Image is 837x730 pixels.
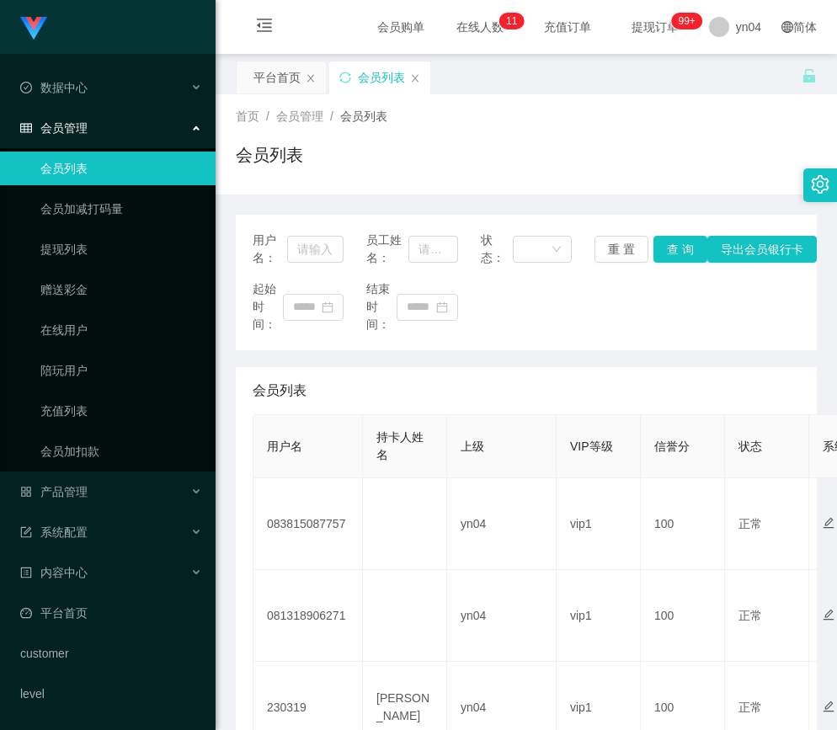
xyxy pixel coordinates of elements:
span: VIP等级 [570,440,613,453]
span: 提现订单 [623,21,687,33]
a: customer [20,637,202,670]
i: 图标: edit [823,609,834,621]
span: 信誉分 [654,440,690,453]
i: 图标: calendar [322,301,333,313]
span: 正常 [738,517,762,530]
i: 图标: appstore-o [20,486,32,498]
td: vip1 [557,570,641,662]
i: 图标: global [781,21,793,33]
td: 083815087757 [253,478,363,570]
td: 100 [641,478,725,570]
div: 会员列表 [358,61,405,93]
a: 图标: dashboard平台首页 [20,596,202,630]
a: 会员加减打码量 [40,192,202,226]
i: 图标: form [20,526,32,538]
a: 充值列表 [40,394,202,428]
i: 图标: sync [339,72,351,83]
span: 状态 [738,440,762,453]
span: 会员列表 [340,109,387,123]
img: logo.9652507e.png [20,17,47,40]
p: 1 [506,13,512,29]
span: 充值订单 [536,21,600,33]
span: 状态： [481,232,514,267]
span: 内容中心 [20,566,88,579]
a: 会员加扣款 [40,434,202,468]
i: 图标: calendar [436,301,448,313]
h1: 会员列表 [236,142,303,168]
i: 图标: close [306,73,316,83]
span: 持卡人姓名 [376,430,424,461]
span: 数据中心 [20,81,88,94]
span: / [266,109,269,123]
span: 产品管理 [20,485,88,498]
sup: 284 [671,13,701,29]
td: 081318906271 [253,570,363,662]
i: 图标: table [20,122,32,134]
i: 图标: down [552,244,562,256]
span: 会员管理 [20,121,88,135]
td: yn04 [447,478,557,570]
input: 请输入 [408,236,458,263]
button: 重 置 [594,236,648,263]
span: 结束时间： [366,280,397,333]
div: 平台首页 [253,61,301,93]
i: 图标: setting [811,175,829,194]
i: 图标: close [410,73,420,83]
a: 会员列表 [40,152,202,185]
a: 陪玩用户 [40,354,202,387]
span: 员工姓名： [366,232,408,267]
span: 会员列表 [253,381,307,401]
i: 图标: unlock [802,68,817,83]
input: 请输入 [287,236,344,263]
i: 图标: edit [823,517,834,529]
span: 正常 [738,609,762,622]
span: 正常 [738,701,762,714]
span: 用户名： [253,232,287,267]
span: 在线人数 [448,21,512,33]
i: 图标: profile [20,567,32,578]
a: 提现列表 [40,232,202,266]
i: 图标: edit [823,701,834,712]
td: yn04 [447,570,557,662]
i: 图标: check-circle-o [20,82,32,93]
sup: 11 [499,13,524,29]
td: 100 [641,570,725,662]
span: 起始时间： [253,280,283,333]
a: level [20,677,202,711]
td: vip1 [557,478,641,570]
span: 首页 [236,109,259,123]
a: 赠送彩金 [40,273,202,306]
span: 用户名 [267,440,302,453]
button: 导出会员银行卡 [707,236,817,263]
a: 在线用户 [40,313,202,347]
i: 图标: menu-fold [236,1,293,55]
span: / [330,109,333,123]
button: 查 询 [653,236,707,263]
span: 系统配置 [20,525,88,539]
p: 1 [512,13,518,29]
span: 上级 [461,440,484,453]
span: 会员管理 [276,109,323,123]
